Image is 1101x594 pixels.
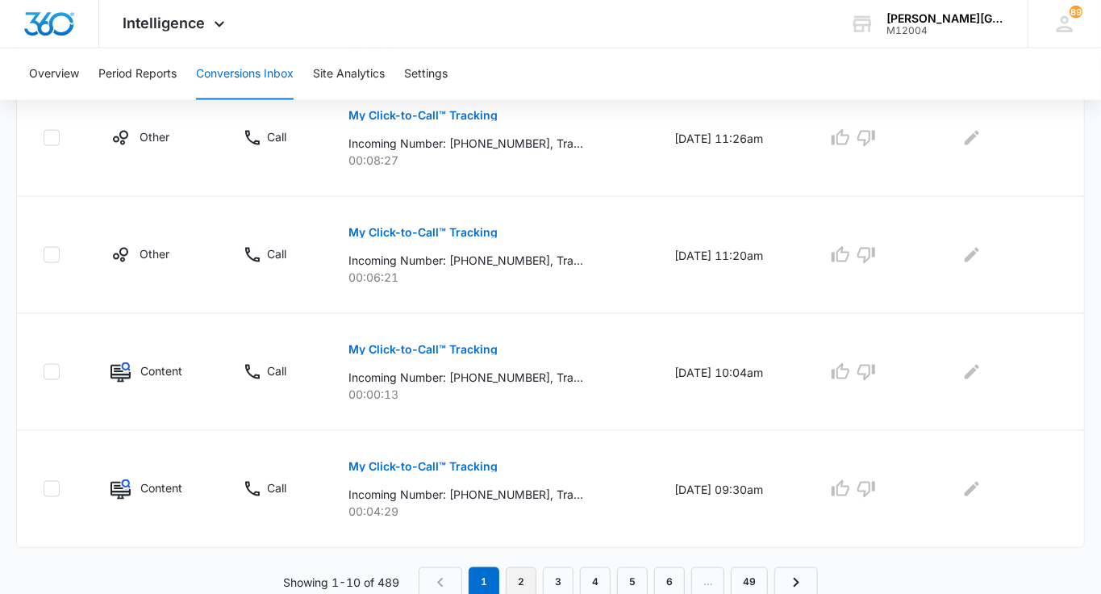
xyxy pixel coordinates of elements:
button: Period Reports [98,48,177,100]
p: Incoming Number: [PHONE_NUMBER], Tracking Number: [PHONE_NUMBER], Ring To: [PHONE_NUMBER], Caller... [348,369,583,386]
span: 89 [1070,6,1082,19]
button: Edit Comments [959,359,985,385]
p: 00:06:21 [348,269,636,286]
button: My Click-to-Call™ Tracking [348,330,498,369]
button: My Click-to-Call™ Tracking [348,213,498,252]
button: My Click-to-Call™ Tracking [348,96,498,135]
button: Edit Comments [959,476,985,502]
button: Settings [404,48,448,100]
p: Call [268,362,287,379]
td: [DATE] 11:26am [656,80,809,197]
p: Incoming Number: [PHONE_NUMBER], Tracking Number: [PHONE_NUMBER], Ring To: [PHONE_NUMBER], Caller... [348,252,583,269]
span: Intelligence [123,15,206,31]
div: account name [886,12,1004,25]
p: My Click-to-Call™ Tracking [348,110,498,121]
p: Showing 1-10 of 489 [283,575,399,592]
td: [DATE] 11:20am [656,197,809,314]
p: Call [268,479,287,496]
p: Incoming Number: [PHONE_NUMBER], Tracking Number: [PHONE_NUMBER], Ring To: [PHONE_NUMBER], Caller... [348,486,583,503]
td: [DATE] 10:04am [656,314,809,431]
p: Other [140,128,169,145]
p: My Click-to-Call™ Tracking [348,344,498,355]
button: Conversions Inbox [196,48,294,100]
p: Other [140,245,169,262]
button: Edit Comments [959,125,985,151]
button: My Click-to-Call™ Tracking [348,447,498,486]
button: Edit Comments [959,242,985,268]
p: Content [140,479,182,496]
p: My Click-to-Call™ Tracking [348,227,498,238]
div: notifications count [1070,6,1082,19]
td: [DATE] 09:30am [656,431,809,548]
p: Call [268,128,287,145]
p: Incoming Number: [PHONE_NUMBER], Tracking Number: [PHONE_NUMBER], Ring To: [PHONE_NUMBER], Caller... [348,135,583,152]
div: account id [886,25,1004,36]
p: 00:04:29 [348,503,636,520]
p: 00:08:27 [348,152,636,169]
p: My Click-to-Call™ Tracking [348,461,498,472]
p: 00:00:13 [348,386,636,403]
p: Call [268,245,287,262]
p: Content [140,362,182,379]
button: Overview [29,48,79,100]
button: Site Analytics [313,48,385,100]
